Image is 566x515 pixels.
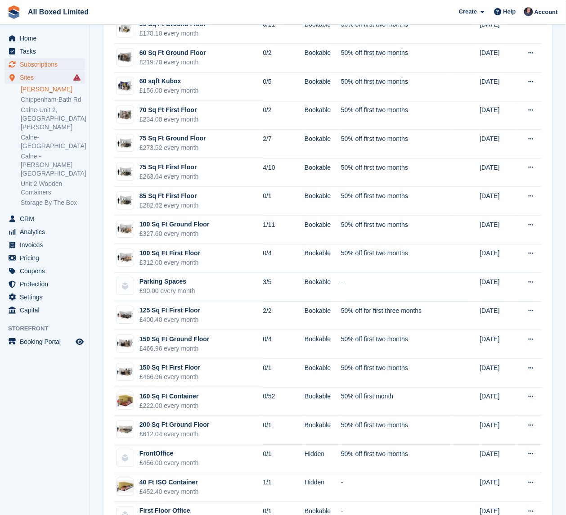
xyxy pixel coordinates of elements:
[73,74,81,81] i: Smart entry sync failures have occurred
[139,58,206,68] div: £219.70 every month
[263,330,305,359] td: 0/4
[139,420,210,430] div: 200 Sq Ft Ground Floor
[4,265,85,277] a: menu
[139,344,210,354] div: £466.96 every month
[139,316,200,325] div: £400.40 every month
[117,51,134,64] img: 60-sqft-unit.jpg
[341,388,453,416] td: 50% off first month
[341,73,453,102] td: 50% off first two months
[480,474,516,502] td: [DATE]
[139,20,206,29] div: 50 Sq Ft Ground Floor
[139,86,199,96] div: £156.00 every month
[139,392,199,402] div: 160 Sq Ft Container
[20,226,74,238] span: Analytics
[139,201,199,211] div: £282.62 every month
[535,8,558,17] span: Account
[20,45,74,58] span: Tasks
[480,416,516,445] td: [DATE]
[4,239,85,251] a: menu
[4,278,85,290] a: menu
[117,278,134,295] img: blank-unit-type-icon-ffbac7b88ba66c5e286b0e438baccc4b9c83835d4c34f86887a83fc20ec27e7b.svg
[459,7,477,16] span: Create
[4,212,85,225] a: menu
[21,180,85,197] a: Unit 2 Wooden Containers
[480,101,516,130] td: [DATE]
[74,336,85,347] a: Preview store
[21,106,85,131] a: Calne-Unit 2, [GEOGRAPHIC_DATA][PERSON_NAME]
[117,108,134,122] img: 70sqft.jpg
[4,252,85,264] a: menu
[263,445,305,474] td: 0/1
[4,58,85,71] a: menu
[4,71,85,84] a: menu
[341,474,453,502] td: -
[139,363,200,373] div: 150 Sq Ft First Floor
[4,32,85,45] a: menu
[263,416,305,445] td: 0/1
[263,359,305,388] td: 0/1
[341,359,453,388] td: 50% off first two months
[263,273,305,302] td: 3/5
[20,212,74,225] span: CRM
[117,481,134,493] img: 40ft.jpg
[305,416,341,445] td: Bookable
[117,395,134,407] img: 20ft.jpg
[139,306,200,316] div: 125 Sq Ft First Floor
[117,137,134,150] img: 75-sqft-unit.jpg
[305,216,341,244] td: Bookable
[139,249,200,258] div: 100 Sq Ft First Floor
[139,373,200,382] div: £466.96 every month
[480,44,516,73] td: [DATE]
[341,302,453,330] td: 50% off for first three months
[341,244,453,273] td: 50% off first two months
[139,277,195,287] div: Parking Spaces
[139,488,199,497] div: £452.40 every month
[305,273,341,302] td: Bookable
[480,158,516,187] td: [DATE]
[139,402,199,411] div: £222.00 every month
[263,130,305,159] td: 2/7
[139,459,199,468] div: £456.00 every month
[117,80,134,93] img: 60-sqft-container.jpg
[263,216,305,244] td: 1/11
[341,158,453,187] td: 50% off first two months
[139,430,210,439] div: £612.04 every month
[20,252,74,264] span: Pricing
[305,388,341,416] td: Bookable
[20,239,74,251] span: Invoices
[117,366,134,379] img: 12.5x12_MEASURE.jpg
[139,220,210,230] div: 100 Sq Ft Ground Floor
[263,101,305,130] td: 0/2
[139,172,199,182] div: £263.64 every month
[480,73,516,102] td: [DATE]
[305,15,341,44] td: Bookable
[24,5,92,19] a: All Boxed Limited
[139,478,199,488] div: 40 Ft ISO Container
[117,223,134,236] img: 100-sqft-unit.jpg
[139,258,200,268] div: £312.00 every month
[263,44,305,73] td: 0/2
[139,230,210,239] div: £327.60 every month
[305,158,341,187] td: Bookable
[20,304,74,316] span: Capital
[139,115,199,125] div: £234.00 every month
[341,330,453,359] td: 50% off first two months
[139,106,199,115] div: 70 Sq Ft First Floor
[263,187,305,216] td: 0/1
[305,330,341,359] td: Bookable
[139,49,206,58] div: 60 Sq Ft Ground Floor
[21,95,85,104] a: Chippenham-Bath Rd
[263,244,305,273] td: 0/4
[263,15,305,44] td: 0/11
[341,187,453,216] td: 50% off first two months
[480,445,516,474] td: [DATE]
[341,445,453,474] td: 50% off first two months
[263,474,305,502] td: 1/1
[480,216,516,244] td: [DATE]
[305,73,341,102] td: Bookable
[4,45,85,58] a: menu
[21,85,85,94] a: [PERSON_NAME]
[117,450,134,467] img: blank-unit-type-icon-ffbac7b88ba66c5e286b0e438baccc4b9c83835d4c34f86887a83fc20ec27e7b.svg
[480,388,516,416] td: [DATE]
[305,244,341,273] td: Bookable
